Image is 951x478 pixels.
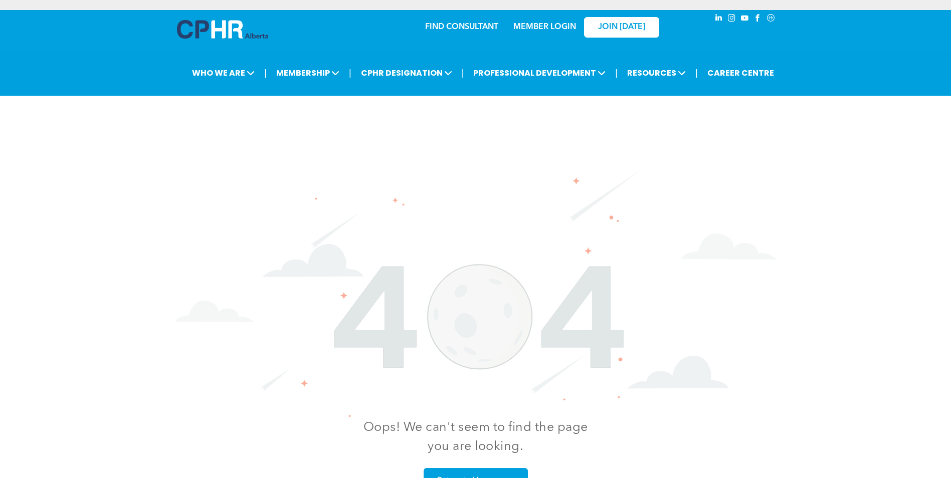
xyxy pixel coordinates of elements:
a: FIND CONSULTANT [425,23,498,31]
span: CPHR DESIGNATION [358,64,455,82]
span: MEMBERSHIP [273,64,342,82]
a: Social network [766,13,777,26]
span: PROFESSIONAL DEVELOPMENT [470,64,609,82]
li: | [264,63,267,83]
span: WHO WE ARE [189,64,258,82]
a: JOIN [DATE] [584,17,659,38]
span: Oops! We can't seem to find the page you are looking. [363,421,588,453]
a: MEMBER LOGIN [513,23,576,31]
a: instagram [726,13,737,26]
li: | [695,63,698,83]
a: CAREER CENTRE [704,64,777,82]
a: facebook [752,13,764,26]
li: | [462,63,464,83]
li: | [349,63,351,83]
span: RESOURCES [624,64,689,82]
a: linkedin [713,13,724,26]
a: youtube [739,13,750,26]
span: JOIN [DATE] [598,23,645,32]
img: The number 404 is surrounded by clouds and stars on a white background. [175,171,777,417]
li: | [615,63,618,83]
img: A blue and white logo for cp alberta [177,20,268,39]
